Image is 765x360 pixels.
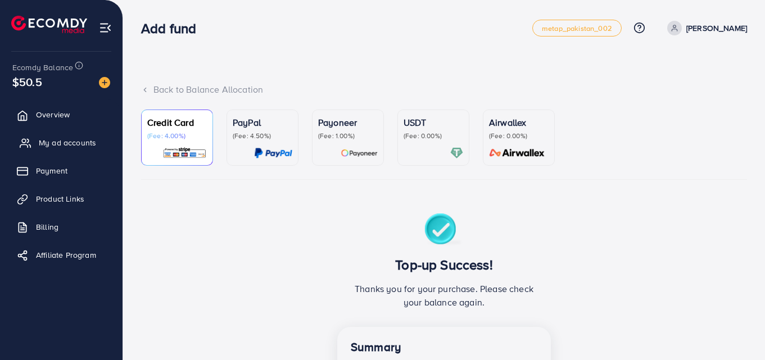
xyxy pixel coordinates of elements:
[486,147,549,160] img: card
[10,67,44,97] span: $50.5
[233,116,292,129] p: PayPal
[8,131,114,154] a: My ad accounts
[8,103,114,126] a: Overview
[36,193,84,204] span: Product Links
[489,116,549,129] p: Airwallex
[36,249,96,261] span: Affiliate Program
[489,131,549,140] p: (Fee: 0.00%)
[424,213,464,248] img: success
[542,25,612,32] span: metap_pakistan_002
[318,116,378,129] p: Payoneer
[233,131,292,140] p: (Fee: 4.50%)
[36,221,58,233] span: Billing
[99,21,112,34] img: menu
[141,83,747,96] div: Back to Balance Allocation
[12,62,73,73] span: Ecomdy Balance
[141,20,205,37] h3: Add fund
[532,20,622,37] a: metap_pakistan_002
[351,257,537,273] h3: Top-up Success!
[450,147,463,160] img: card
[8,188,114,210] a: Product Links
[36,165,67,176] span: Payment
[36,109,70,120] span: Overview
[341,147,378,160] img: card
[162,147,207,160] img: card
[318,131,378,140] p: (Fee: 1.00%)
[717,309,757,352] iframe: Chat
[99,77,110,88] img: image
[254,147,292,160] img: card
[404,116,463,129] p: USDT
[147,131,207,140] p: (Fee: 4.00%)
[404,131,463,140] p: (Fee: 0.00%)
[351,340,537,354] h4: Summary
[11,16,87,33] img: logo
[351,282,537,309] p: Thanks you for your purchase. Please check your balance again.
[8,160,114,182] a: Payment
[8,216,114,238] a: Billing
[8,244,114,266] a: Affiliate Program
[39,137,96,148] span: My ad accounts
[147,116,207,129] p: Credit Card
